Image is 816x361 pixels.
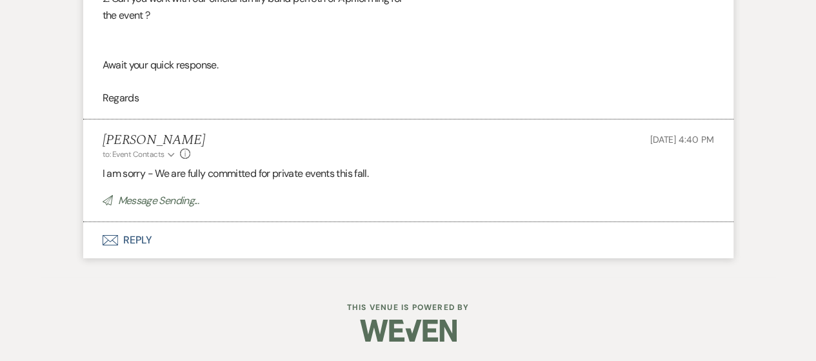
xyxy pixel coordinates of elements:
span: [DATE] 4:40 PM [650,134,713,145]
img: Weven Logo [360,308,457,353]
span: to: Event Contacts [103,149,164,160]
button: Reply [83,222,733,258]
button: to: Event Contacts [103,149,177,160]
p: I am sorry - We are fully committed for private events this fall. [103,165,714,182]
p: Message Sending... [103,192,714,209]
h5: [PERSON_NAME] [103,132,205,149]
